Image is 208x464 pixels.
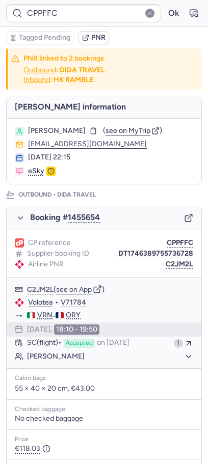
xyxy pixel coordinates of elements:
[15,384,193,393] p: 55 × 40 × 20 cm, €43.00
[28,239,71,247] span: CP reference
[27,311,193,320] div: -
[91,34,106,42] span: PNR
[56,66,105,74] b: : DIDA TRAVEL
[167,239,193,247] button: CPPFFC
[27,285,193,294] div: ( )
[27,339,62,348] span: SC (flight)
[18,190,97,200] p: Outbound •
[15,415,193,423] div: No checked baggage
[23,76,50,84] button: Inbound
[6,4,161,22] input: PNR Reference
[27,324,99,335] div: [DATE],
[106,126,150,135] span: see on MyTrip
[23,53,179,63] h4: PNR linked to 2 bookings
[37,311,53,319] span: VRN
[28,127,86,135] span: [PERSON_NAME]
[118,250,193,258] button: DT1746389755736728
[27,352,193,361] button: [PERSON_NAME]
[30,213,100,222] span: Booking #
[56,286,92,294] button: see on App
[61,298,86,307] button: V71784
[28,140,147,148] button: [EMAIL_ADDRESS][DOMAIN_NAME]
[28,298,193,307] div: •
[166,260,193,268] button: C2JM2L
[15,260,24,269] figure: V7 airline logo
[165,5,181,21] button: Ok
[28,260,64,268] span: Airline PNR
[7,96,201,118] h4: [PERSON_NAME] information
[15,406,193,413] div: Checked baggage
[15,298,24,307] figure: V7 airline logo
[15,445,50,453] span: €118.03
[103,127,162,135] button: (see on MyTrip)
[15,238,24,248] figure: 1L airline logo
[28,298,53,307] a: Volotea
[50,75,94,84] b: : HK RAMBLE
[27,250,89,258] span: Supplier booking ID
[68,213,100,222] button: 1455654
[7,337,201,350] button: SC(flight)Acceptedon [DATE]1
[23,66,56,74] button: Outbound
[64,339,95,348] span: Accepted
[56,190,97,200] span: DIDA TRAVEL
[66,311,81,319] span: ORY
[15,436,193,443] div: Price
[27,286,54,294] button: C2JM2L
[15,375,193,382] div: Cabin bags
[28,153,193,161] div: [DATE] 22:15
[19,34,70,42] span: Tagged Pending
[28,167,44,176] span: eSky
[174,339,183,348] div: 1
[79,31,109,44] button: PNR
[97,339,129,348] span: on [DATE]
[54,324,99,335] time: 18:10 - 19:50
[6,31,74,44] button: Tagged Pending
